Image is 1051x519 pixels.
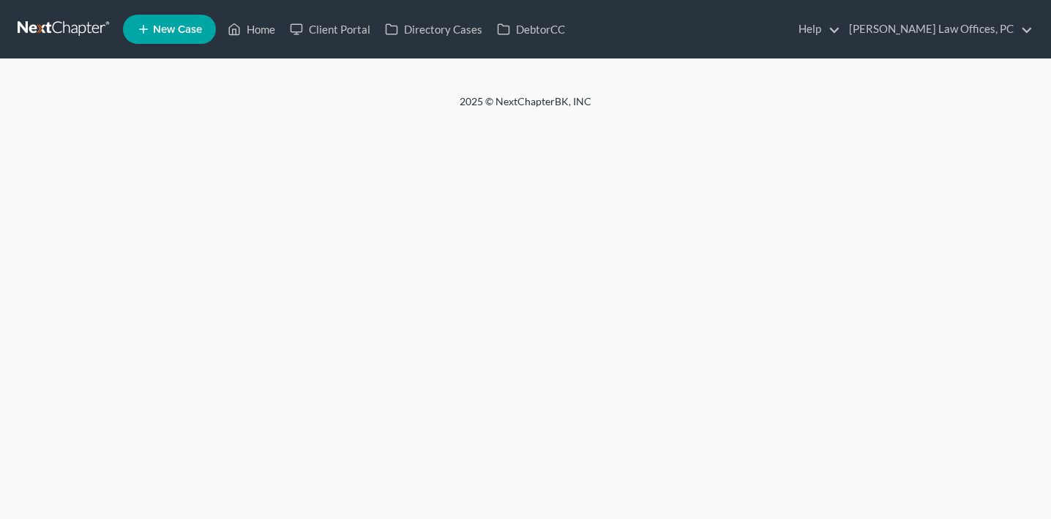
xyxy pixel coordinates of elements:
new-legal-case-button: New Case [123,15,216,44]
a: Directory Cases [378,16,490,42]
a: Home [220,16,283,42]
a: [PERSON_NAME] Law Offices, PC [842,16,1033,42]
a: Client Portal [283,16,378,42]
div: 2025 © NextChapterBK, INC [108,94,943,121]
a: Help [791,16,840,42]
a: DebtorCC [490,16,572,42]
